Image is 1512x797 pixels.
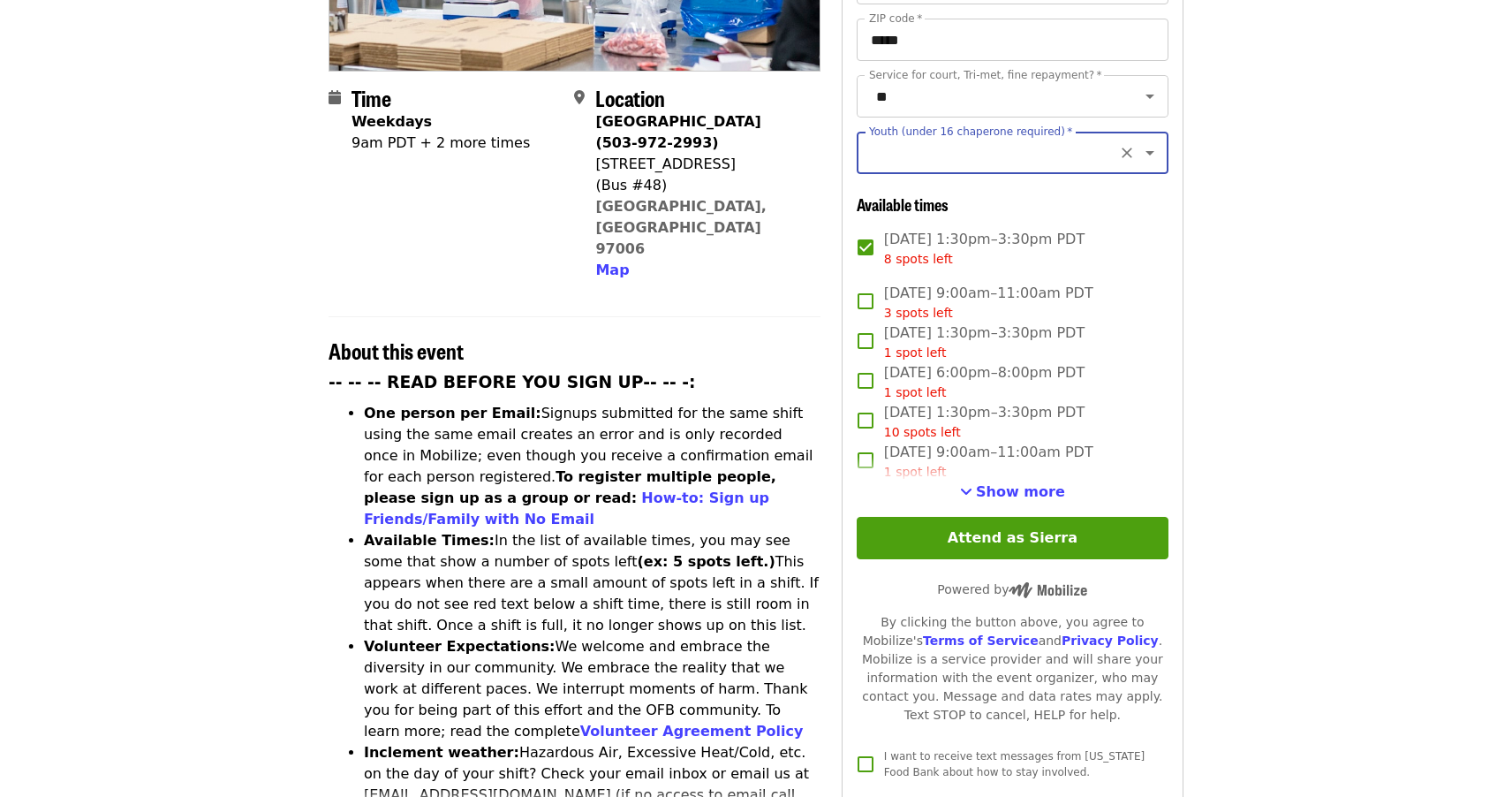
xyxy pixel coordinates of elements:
button: Open [1138,140,1162,165]
span: I want to receive text messages from [US_STATE] Food Bank about how to stay involved. [884,750,1145,778]
strong: -- -- -- READ BEFORE YOU SIGN UP-- -- -: [329,373,696,391]
strong: One person per Email: [364,405,541,421]
strong: (ex: 5 spots left.) [637,553,775,570]
span: 3 spots left [884,306,953,320]
span: 1 spot left [884,385,947,399]
span: [DATE] 1:30pm–3:30pm PDT [884,323,1085,362]
span: Map [595,262,629,278]
button: See more timeslots [960,482,1065,503]
a: Volunteer Agreement Policy [580,723,804,740]
strong: To register multiple people, please sign up as a group or read: [364,468,776,506]
label: Service for court, Tri-met, fine repayment? [869,70,1102,80]
a: Privacy Policy [1062,634,1159,648]
span: 10 spots left [884,425,961,439]
li: We welcome and embrace the diversity in our community. We embrace the reality that we work at dif... [364,636,820,742]
button: Map [595,260,629,281]
button: Clear [1115,140,1139,165]
button: Open [1138,84,1162,109]
a: Terms of Service [923,634,1039,648]
img: Powered by Mobilize [1009,582,1087,598]
div: [STREET_ADDRESS] [595,154,805,175]
i: calendar icon [329,89,341,106]
div: By clicking the button above, you agree to Mobilize's and . Mobilize is a service provider and wi... [857,613,1168,725]
a: How-to: Sign up Friends/Family with No Email [364,490,769,528]
span: Powered by [937,582,1087,596]
li: Signups submitted for the same shift using the same email creates an error and is only recorded o... [364,403,820,530]
strong: Weekdays [352,113,432,130]
span: 1 spot left [884,465,947,479]
strong: Inclement weather: [364,744,519,761]
span: 8 spots left [884,252,953,266]
label: ZIP code [869,13,922,24]
span: [DATE] 9:00am–11:00am PDT [884,442,1093,482]
a: [GEOGRAPHIC_DATA], [GEOGRAPHIC_DATA] 97006 [595,198,767,257]
span: [DATE] 6:00pm–8:00pm PDT [884,362,1085,402]
button: Attend as Sierra [857,517,1168,559]
span: Show more [976,483,1065,500]
span: [DATE] 1:30pm–3:30pm PDT [884,402,1085,442]
strong: [GEOGRAPHIC_DATA] (503-972-2993) [595,113,760,151]
span: Location [595,82,665,113]
div: (Bus #48) [595,175,805,196]
span: [DATE] 9:00am–11:00am PDT [884,283,1093,323]
span: Available times [857,193,949,216]
div: 9am PDT + 2 more times [352,133,530,154]
span: 1 spot left [884,345,947,360]
i: map-marker-alt icon [574,89,585,106]
span: Time [352,82,391,113]
strong: Available Times: [364,532,495,549]
li: In the list of available times, you may see some that show a number of spots left This appears wh... [364,530,820,636]
strong: Volunteer Expectations: [364,638,556,655]
label: Youth (under 16 chaperone required) [869,126,1072,137]
span: About this event [329,335,464,366]
span: [DATE] 1:30pm–3:30pm PDT [884,229,1085,269]
input: ZIP code [857,19,1168,61]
